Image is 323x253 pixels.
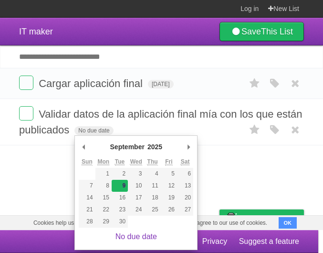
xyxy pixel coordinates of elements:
button: 12 [161,180,177,192]
span: Cookies help us deliver our services. By using our services, you agree to our use of cookies. [24,216,277,230]
button: 29 [95,216,112,228]
abbr: Wednesday [130,158,142,165]
img: Buy me a coffee [224,210,237,226]
button: 2 [112,168,128,180]
span: No due date [74,126,113,135]
button: 21 [79,204,95,216]
label: Star task [246,76,264,91]
button: 27 [177,204,193,216]
button: 6 [177,168,193,180]
abbr: Sunday [82,158,93,165]
span: [DATE] [148,80,174,88]
button: 4 [144,168,160,180]
button: 23 [112,204,128,216]
label: Star task [246,122,264,138]
button: 13 [177,180,193,192]
button: Previous Month [79,140,88,154]
button: 10 [128,180,144,192]
button: 9 [112,180,128,192]
button: 8 [95,180,112,192]
span: IT maker [19,27,53,36]
button: 28 [79,216,95,228]
a: Privacy [202,232,227,251]
abbr: Tuesday [115,158,125,165]
a: Buy me a coffee [219,209,304,227]
a: No due date [115,232,157,241]
a: Suggest a feature [239,232,299,251]
button: 5 [161,168,177,180]
div: September [109,140,146,154]
button: 25 [144,204,160,216]
span: Cargar aplicación final [39,77,145,89]
button: 26 [161,204,177,216]
span: Validar datos de la aplicación final mía con los que están publicados [19,108,302,136]
a: SaveThis List [219,22,304,41]
abbr: Thursday [147,158,158,165]
button: 3 [128,168,144,180]
button: 30 [112,216,128,228]
button: 19 [161,192,177,204]
label: Done [19,106,33,121]
abbr: Friday [165,158,172,165]
span: Buy me a coffee [240,210,299,227]
b: This List [261,27,293,36]
button: OK [279,217,297,229]
label: Done [19,76,33,90]
button: Next Month [184,140,193,154]
button: 14 [79,192,95,204]
abbr: Monday [97,158,109,165]
button: 11 [144,180,160,192]
div: 2025 [146,140,164,154]
button: 18 [144,192,160,204]
button: 15 [95,192,112,204]
button: 1 [95,168,112,180]
button: 22 [95,204,112,216]
button: 20 [177,192,193,204]
button: 7 [79,180,95,192]
button: 24 [128,204,144,216]
button: 16 [112,192,128,204]
abbr: Saturday [181,158,190,165]
button: 17 [128,192,144,204]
